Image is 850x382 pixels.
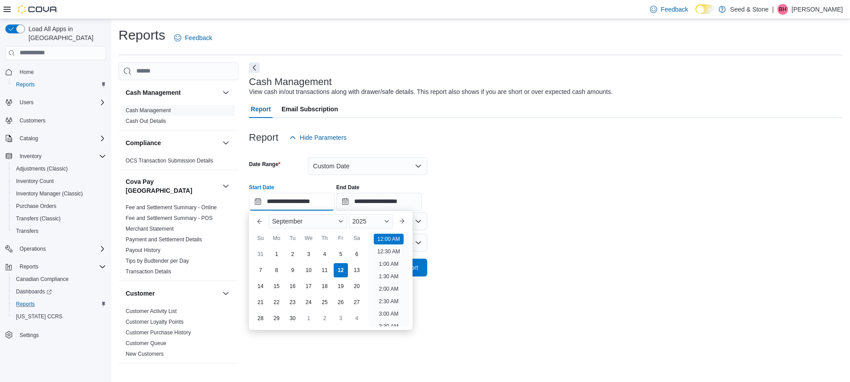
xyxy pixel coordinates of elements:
[126,204,217,211] a: Fee and Settlement Summary - Online
[16,261,106,272] span: Reports
[5,62,106,365] nav: Complex example
[253,231,268,245] div: Su
[249,161,281,168] label: Date Range
[126,340,166,346] a: Customer Queue
[2,65,110,78] button: Home
[318,295,332,309] div: day-25
[270,231,284,245] div: Mo
[12,163,71,174] a: Adjustments (Classic)
[16,301,35,308] span: Reports
[302,279,316,293] div: day-17
[18,5,58,14] img: Cova
[395,214,409,228] button: Next month
[336,184,360,191] label: End Date
[12,176,57,187] a: Inventory Count
[9,225,110,237] button: Transfers
[12,213,64,224] a: Transfers (Classic)
[12,286,106,297] span: Dashboards
[126,157,213,164] span: OCS Transaction Submission Details
[368,232,409,326] ul: Time
[2,132,110,145] button: Catalog
[253,246,365,326] div: September, 2025
[779,4,787,15] span: Bh
[415,218,422,225] button: Open list of options
[249,77,332,87] h3: Cash Management
[334,247,348,261] div: day-5
[16,97,106,108] span: Users
[126,257,189,264] span: Tips by Budtender per Day
[126,289,155,298] h3: Customer
[336,193,422,211] input: Press the down key to open a popover containing a calendar.
[126,236,202,243] a: Payment and Settlement Details
[126,138,219,147] button: Compliance
[12,188,106,199] span: Inventory Manager (Classic)
[126,215,212,222] span: Fee and Settlement Summary - POS
[126,225,174,232] span: Merchant Statement
[2,260,110,273] button: Reports
[249,132,278,143] h3: Report
[286,263,300,277] div: day-9
[9,310,110,323] button: [US_STATE] CCRS
[350,295,364,309] div: day-27
[16,178,54,185] span: Inventory Count
[334,295,348,309] div: day-26
[12,274,106,284] span: Canadian Compliance
[20,99,33,106] span: Users
[286,231,300,245] div: Tu
[375,284,402,294] li: 2:00 AM
[126,350,163,358] span: New Customers
[269,214,347,228] div: Button. Open the month selector. September is currently selected.
[126,88,181,97] h3: Cash Management
[126,268,171,275] a: Transaction Details
[12,176,106,187] span: Inventory Count
[16,115,49,126] a: Customers
[16,244,49,254] button: Operations
[20,245,46,252] span: Operations
[16,81,35,88] span: Reports
[126,247,160,254] span: Payout History
[730,4,768,15] p: Seed & Stone
[16,313,62,320] span: [US_STATE] CCRS
[695,4,714,14] input: Dark Mode
[126,289,219,298] button: Customer
[119,155,238,170] div: Compliance
[221,87,231,98] button: Cash Management
[318,263,332,277] div: day-11
[350,279,364,293] div: day-20
[302,295,316,309] div: day-24
[16,203,57,210] span: Purchase Orders
[126,247,160,253] a: Payout History
[16,244,106,254] span: Operations
[16,276,69,283] span: Canadian Compliance
[16,165,68,172] span: Adjustments (Classic)
[20,263,38,270] span: Reports
[126,319,184,325] a: Customer Loyalty Points
[318,231,332,245] div: Th
[2,114,110,127] button: Customers
[12,79,106,90] span: Reports
[334,231,348,245] div: Fr
[350,231,364,245] div: Sa
[20,332,39,339] span: Settings
[12,286,55,297] a: Dashboards
[16,67,37,77] a: Home
[16,151,106,162] span: Inventory
[9,200,110,212] button: Purchase Orders
[9,212,110,225] button: Transfers (Classic)
[318,311,332,325] div: day-2
[302,231,316,245] div: We
[12,274,72,284] a: Canadian Compliance
[16,215,61,222] span: Transfers (Classic)
[350,263,364,277] div: day-13
[126,158,213,164] a: OCS Transaction Submission Details
[270,279,284,293] div: day-15
[253,247,268,261] div: day-31
[9,298,110,310] button: Reports
[12,201,60,211] a: Purchase Orders
[334,279,348,293] div: day-19
[12,226,106,236] span: Transfers
[272,218,302,225] span: September
[2,96,110,109] button: Users
[126,329,191,336] span: Customer Purchase History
